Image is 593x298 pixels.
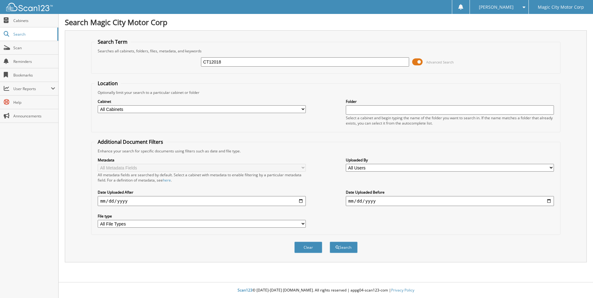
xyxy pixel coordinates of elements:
[98,196,306,206] input: start
[346,99,554,104] label: Folder
[98,213,306,219] label: File type
[98,190,306,195] label: Date Uploaded After
[98,172,306,183] div: All metadata fields are searched by default. Select a cabinet with metadata to enable filtering b...
[13,72,55,78] span: Bookmarks
[6,3,53,11] img: scan123-logo-white.svg
[95,38,131,45] legend: Search Term
[163,177,171,183] a: here
[13,86,51,91] span: User Reports
[95,80,121,87] legend: Location
[59,283,593,298] div: © [DATE]-[DATE] [DOMAIN_NAME]. All rights reserved | appg04-scan123-com |
[562,268,593,298] iframe: Chat Widget
[346,115,554,126] div: Select a cabinet and begin typing the name of the folder you want to search in. If the name match...
[294,242,322,253] button: Clear
[98,99,306,104] label: Cabinet
[13,59,55,64] span: Reminders
[98,157,306,163] label: Metadata
[330,242,358,253] button: Search
[65,17,587,27] h1: Search Magic City Motor Corp
[538,5,584,9] span: Magic City Motor Corp
[13,113,55,119] span: Announcements
[479,5,514,9] span: [PERSON_NAME]
[95,90,557,95] div: Optionally limit your search to a particular cabinet or folder
[95,148,557,154] div: Enhance your search for specific documents using filters such as date and file type.
[346,157,554,163] label: Uploaded By
[238,287,252,293] span: Scan123
[346,190,554,195] label: Date Uploaded Before
[13,18,55,23] span: Cabinets
[13,100,55,105] span: Help
[95,48,557,54] div: Searches all cabinets, folders, files, metadata, and keywords
[346,196,554,206] input: end
[13,32,54,37] span: Search
[13,45,55,50] span: Scan
[391,287,414,293] a: Privacy Policy
[426,60,454,64] span: Advanced Search
[95,138,166,145] legend: Additional Document Filters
